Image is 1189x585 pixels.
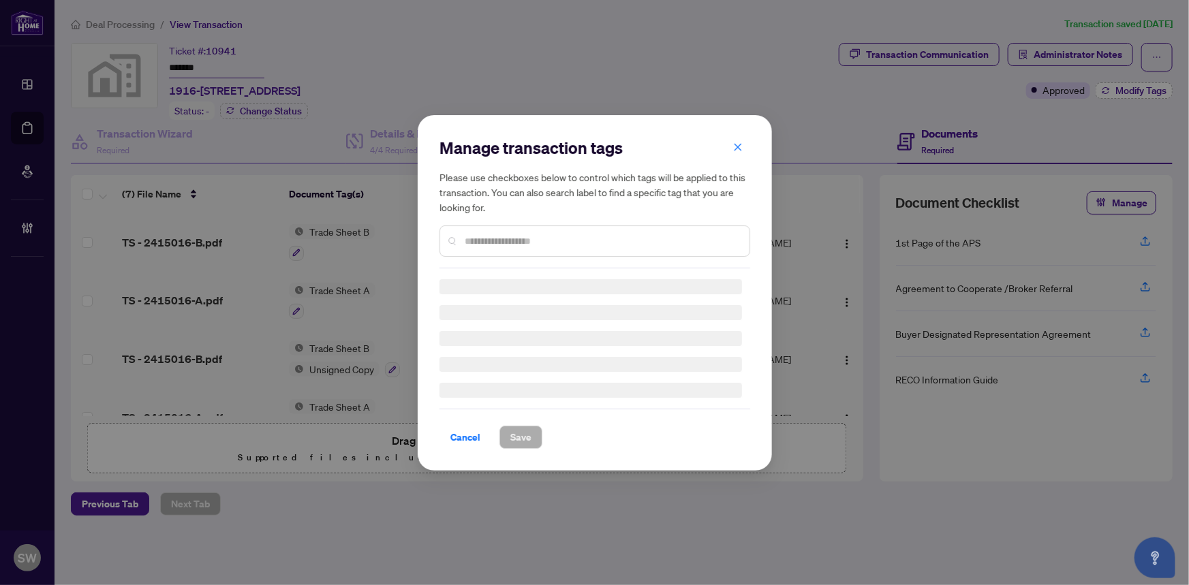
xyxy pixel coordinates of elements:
[439,170,750,215] h5: Please use checkboxes below to control which tags will be applied to this transaction. You can al...
[439,137,750,159] h2: Manage transaction tags
[499,426,542,449] button: Save
[450,426,480,448] span: Cancel
[439,426,491,449] button: Cancel
[733,142,743,151] span: close
[1134,537,1175,578] button: Open asap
